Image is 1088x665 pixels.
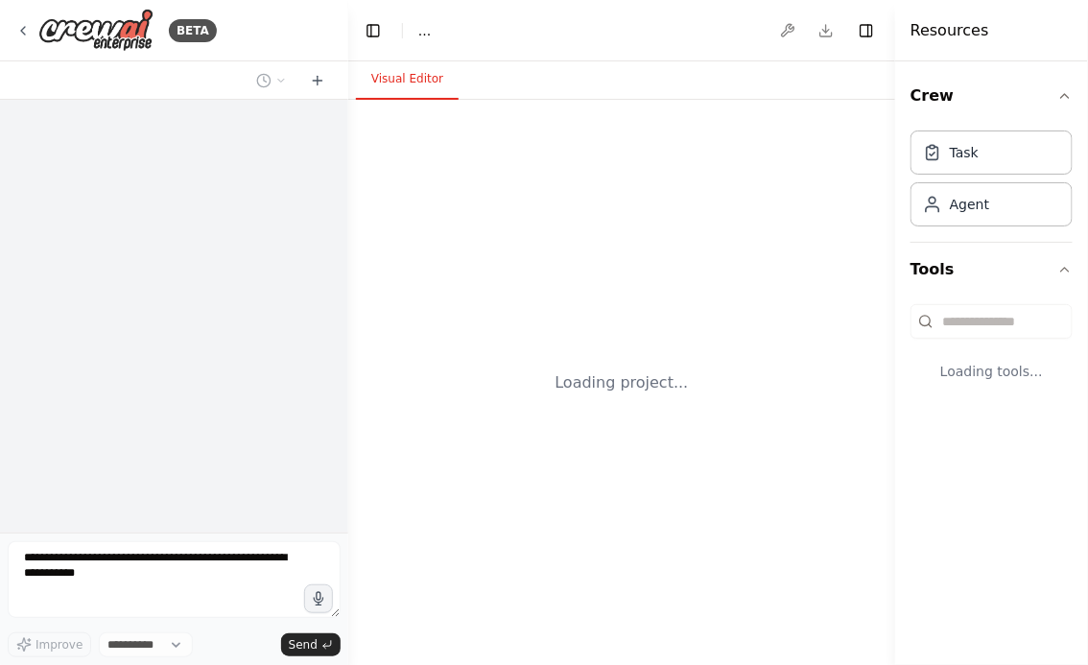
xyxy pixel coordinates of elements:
div: Loading tools... [911,346,1073,396]
button: Hide right sidebar [853,17,880,44]
nav: breadcrumb [418,21,431,40]
button: Crew [911,69,1073,123]
span: Send [289,637,318,653]
button: Visual Editor [356,59,459,100]
button: Tools [911,243,1073,297]
button: Improve [8,632,91,657]
button: Send [281,633,341,656]
div: Agent [950,195,989,214]
button: Switch to previous chat [248,69,295,92]
span: ... [418,21,431,40]
button: Start a new chat [302,69,333,92]
button: Hide left sidebar [360,17,387,44]
div: Crew [911,123,1073,242]
div: BETA [169,19,217,42]
img: Logo [38,9,154,52]
div: Tools [911,297,1073,412]
button: Click to speak your automation idea [304,584,333,613]
div: Task [950,143,979,162]
h4: Resources [911,19,989,42]
span: Improve [35,637,83,653]
div: Loading project... [556,371,689,394]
